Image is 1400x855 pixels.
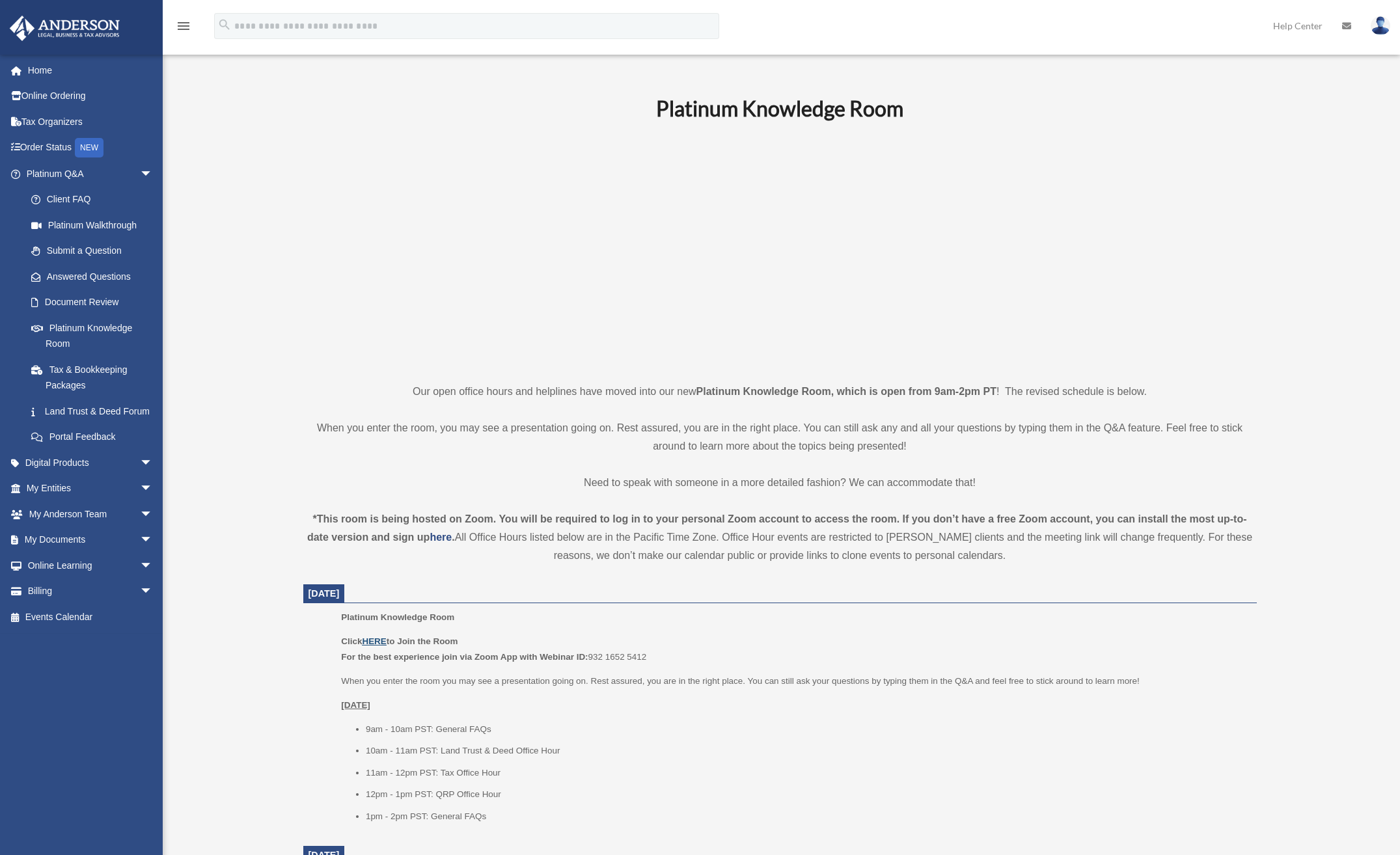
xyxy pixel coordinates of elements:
u: [DATE] [341,700,370,710]
a: My Documentsarrow_drop_down [9,527,172,553]
a: Platinum Walkthrough [18,212,172,238]
a: here [430,532,452,543]
a: Tax & Bookkeeping Packages [18,357,172,398]
span: [DATE] [309,588,340,599]
span: arrow_drop_down [140,578,166,605]
a: Land Trust & Deed Forum [18,398,172,424]
a: Online Ordering [9,83,172,109]
li: 9am - 10am PST: General FAQs [366,722,1248,737]
a: Client FAQ [18,187,172,213]
li: 12pm - 1pm PST: QRP Office Hour [366,787,1248,802]
a: Document Review [18,290,172,316]
a: My Anderson Teamarrow_drop_down [9,501,172,527]
strong: . [452,532,454,543]
span: arrow_drop_down [140,450,166,476]
p: When you enter the room, you may see a presentation going on. Rest assured, you are in the right ... [303,419,1257,455]
a: Submit a Question [18,238,172,264]
a: Billingarrow_drop_down [9,578,172,604]
span: arrow_drop_down [140,501,166,528]
div: All Office Hours listed below are in the Pacific Time Zone. Office Hour events are restricted to ... [303,510,1257,565]
span: arrow_drop_down [140,552,166,579]
p: 932 1652 5412 [341,634,1247,664]
a: Portal Feedback [18,424,172,450]
a: menu [176,23,191,34]
b: For the best experience join via Zoom App with Webinar ID: [341,652,588,662]
i: search [217,18,232,32]
a: Online Learningarrow_drop_down [9,552,172,578]
a: Order StatusNEW [9,135,172,161]
a: Answered Questions [18,264,172,290]
span: Platinum Knowledge Room [341,612,454,622]
a: Digital Productsarrow_drop_down [9,450,172,476]
a: Platinum Knowledge Room [18,315,166,357]
a: Platinum Q&Aarrow_drop_down [9,161,172,187]
span: arrow_drop_down [140,527,166,554]
div: NEW [75,138,103,157]
p: When you enter the room you may see a presentation going on. Rest assured, you are in the right p... [341,673,1247,689]
strong: *This room is being hosted on Zoom. You will be required to log in to your personal Zoom account ... [307,513,1247,543]
b: Platinum Knowledge Room [656,96,903,121]
li: 11am - 12pm PST: Tax Office Hour [366,765,1248,781]
a: Home [9,57,172,83]
img: Anderson Advisors Platinum Portal [6,16,124,41]
li: 10am - 11am PST: Land Trust & Deed Office Hour [366,743,1248,759]
i: menu [176,18,191,34]
li: 1pm - 2pm PST: General FAQs [366,809,1248,824]
a: HERE [362,636,386,646]
span: arrow_drop_down [140,161,166,187]
a: Tax Organizers [9,109,172,135]
a: Events Calendar [9,604,172,630]
a: My Entitiesarrow_drop_down [9,476,172,502]
b: Click to Join the Room [341,636,458,646]
strong: Platinum Knowledge Room, which is open from 9am-2pm PT [696,386,996,397]
p: Need to speak with someone in a more detailed fashion? We can accommodate that! [303,474,1257,492]
span: arrow_drop_down [140,476,166,502]
iframe: 231110_Toby_KnowledgeRoom [584,139,975,359]
img: User Pic [1371,16,1390,35]
p: Our open office hours and helplines have moved into our new ! The revised schedule is below. [303,383,1257,401]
